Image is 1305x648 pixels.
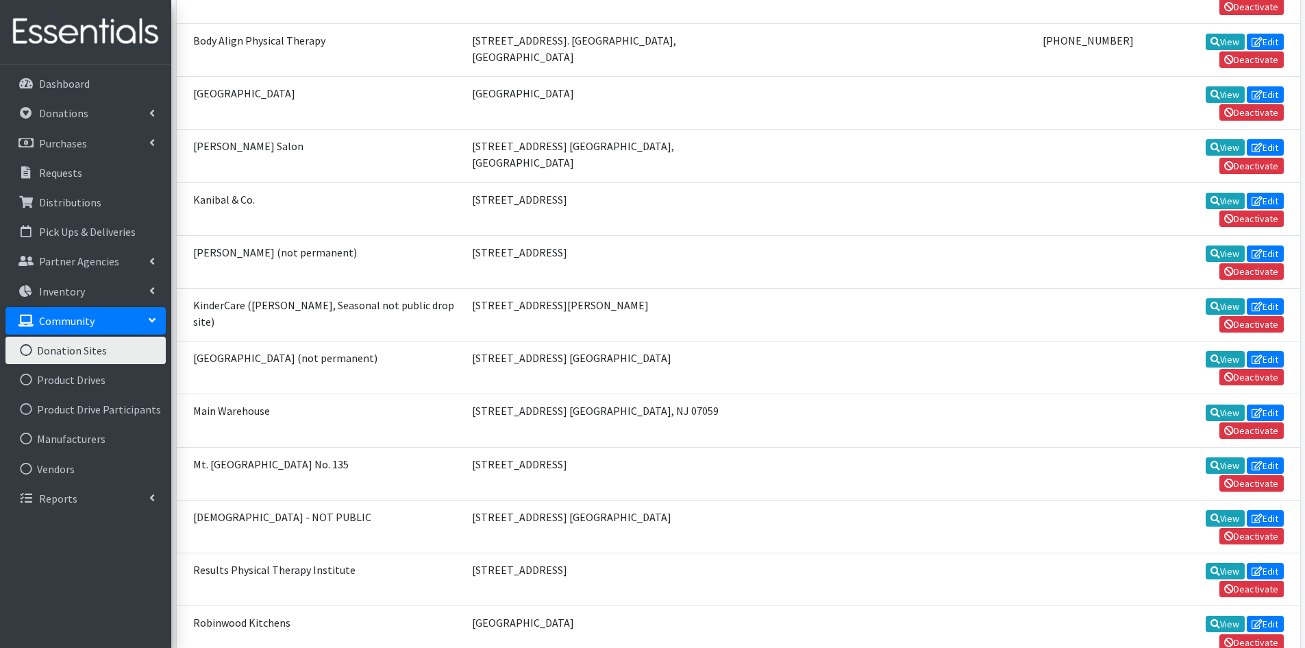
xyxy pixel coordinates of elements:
a: Edit [1247,245,1284,262]
a: Product Drive Participants [5,396,166,423]
td: Mt. [GEOGRAPHIC_DATA] No. 135 [177,447,464,500]
a: Edit [1247,139,1284,156]
a: Partner Agencies [5,248,166,275]
a: View [1206,298,1245,315]
a: View [1206,86,1245,103]
a: View [1206,139,1245,156]
td: [STREET_ADDRESS]. [GEOGRAPHIC_DATA], [GEOGRAPHIC_DATA] [464,23,763,76]
p: Purchases [39,136,87,150]
a: Donations [5,99,166,127]
a: Deactivate [1219,422,1284,439]
a: Manufacturers [5,425,166,453]
a: View [1206,405,1245,421]
a: Deactivate [1219,475,1284,492]
a: Purchases [5,130,166,157]
a: Edit [1247,457,1284,474]
p: Pick Ups & Deliveries [39,225,136,239]
a: Edit [1247,616,1284,632]
a: View [1206,563,1245,579]
td: Main Warehouse [177,394,464,447]
a: Deactivate [1219,369,1284,385]
td: [STREET_ADDRESS] [GEOGRAPHIC_DATA], [GEOGRAPHIC_DATA] [464,130,763,182]
a: Edit [1247,86,1284,103]
a: Reports [5,485,166,512]
a: Deactivate [1219,158,1284,174]
a: Community [5,307,166,335]
a: View [1206,616,1245,632]
p: Requests [39,166,82,180]
td: [GEOGRAPHIC_DATA] (not permanent) [177,341,464,394]
a: Deactivate [1219,528,1284,544]
td: Body Align Physical Therapy [177,23,464,76]
p: Reports [39,492,77,505]
p: Distributions [39,195,101,209]
a: View [1206,457,1245,474]
img: HumanEssentials [5,9,166,55]
td: [PERSON_NAME] (not permanent) [177,235,464,288]
a: View [1206,245,1245,262]
td: [STREET_ADDRESS] [GEOGRAPHIC_DATA] [464,341,763,394]
td: [STREET_ADDRESS] [GEOGRAPHIC_DATA], NJ 07059 [464,394,763,447]
td: [STREET_ADDRESS] [464,235,763,288]
p: Partner Agencies [39,254,119,268]
a: Edit [1247,510,1284,527]
a: Donation Sites [5,337,166,364]
a: Requests [5,159,166,187]
a: Deactivate [1219,316,1284,333]
a: Edit [1247,193,1284,209]
a: View [1206,193,1245,209]
td: [STREET_ADDRESS] [464,447,763,500]
a: Deactivate [1219,263,1284,280]
td: [PHONE_NUMBER] [1034,23,1142,76]
a: Distributions [5,189,166,216]
a: Pick Ups & Deliveries [5,218,166,245]
a: Deactivate [1219,104,1284,121]
td: [STREET_ADDRESS] [464,182,763,235]
a: View [1206,351,1245,368]
a: Edit [1247,351,1284,368]
p: Donations [39,106,88,120]
a: Edit [1247,405,1284,421]
td: [DEMOGRAPHIC_DATA] - NOT PUBLIC [177,500,464,553]
td: Kanibal & Co. [177,182,464,235]
td: [GEOGRAPHIC_DATA] [464,77,763,130]
td: [PERSON_NAME] Salon [177,130,464,182]
p: Community [39,314,95,328]
a: Edit [1247,34,1284,50]
p: Dashboard [39,77,90,91]
td: [STREET_ADDRESS] [GEOGRAPHIC_DATA] [464,500,763,553]
a: Edit [1247,563,1284,579]
td: Results Physical Therapy Institute [177,553,464,606]
a: Product Drives [5,366,166,394]
td: [GEOGRAPHIC_DATA] [177,77,464,130]
a: Deactivate [1219,581,1284,597]
a: Inventory [5,278,166,305]
a: Edit [1247,298,1284,315]
p: Inventory [39,285,85,298]
td: KinderCare ([PERSON_NAME], Seasonal not public drop site) [177,288,464,341]
a: Dashboard [5,70,166,97]
a: Deactivate [1219,51,1284,68]
a: Vendors [5,455,166,483]
td: [STREET_ADDRESS][PERSON_NAME] [464,288,763,341]
td: [STREET_ADDRESS] [464,553,763,606]
a: View [1206,510,1245,527]
a: Deactivate [1219,211,1284,227]
a: View [1206,34,1245,50]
